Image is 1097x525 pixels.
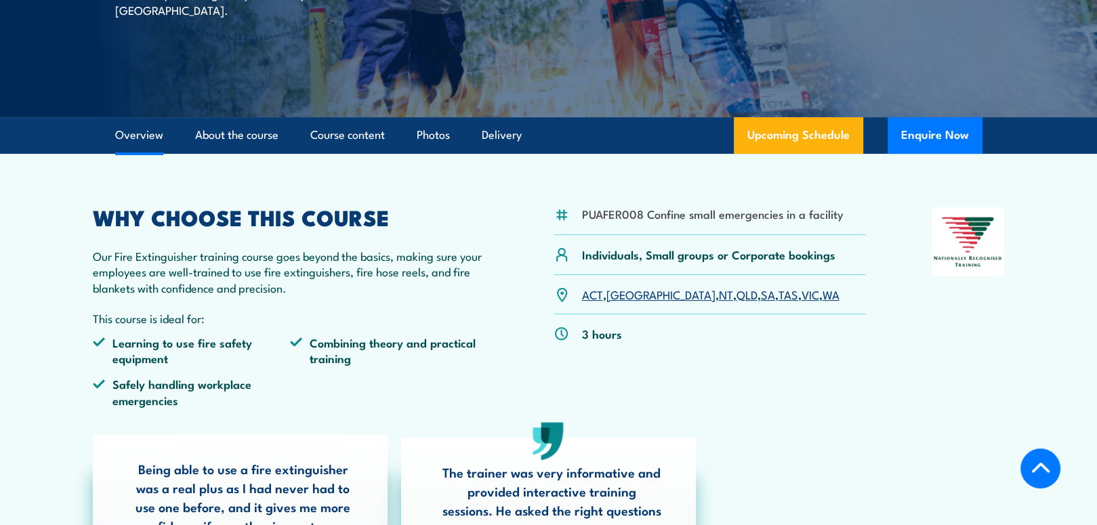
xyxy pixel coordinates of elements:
[93,376,291,408] li: Safely handling workplace emergencies
[93,248,489,295] p: Our Fire Extinguisher training course goes beyond the basics, making sure your employees are well...
[888,117,982,154] button: Enquire Now
[582,286,603,302] a: ACT
[417,117,450,153] a: Photos
[290,335,488,366] li: Combining theory and practical training
[195,117,278,153] a: About the course
[582,326,622,341] p: 3 hours
[310,117,385,153] a: Course content
[719,286,733,302] a: NT
[802,286,819,302] a: VIC
[779,286,798,302] a: TAS
[93,310,489,326] p: This course is ideal for:
[823,286,840,302] a: WA
[761,286,775,302] a: SA
[582,206,844,222] li: PUAFER008 Confine small emergencies in a facility
[93,335,291,366] li: Learning to use fire safety equipment
[737,286,758,302] a: QLD
[582,287,840,302] p: , , , , , , ,
[932,207,1005,276] img: Nationally Recognised Training logo.
[734,117,863,154] a: Upcoming Schedule
[582,247,835,262] p: Individuals, Small groups or Corporate bookings
[93,207,489,226] h2: WHY CHOOSE THIS COURSE
[606,286,716,302] a: [GEOGRAPHIC_DATA]
[482,117,522,153] a: Delivery
[115,117,163,153] a: Overview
